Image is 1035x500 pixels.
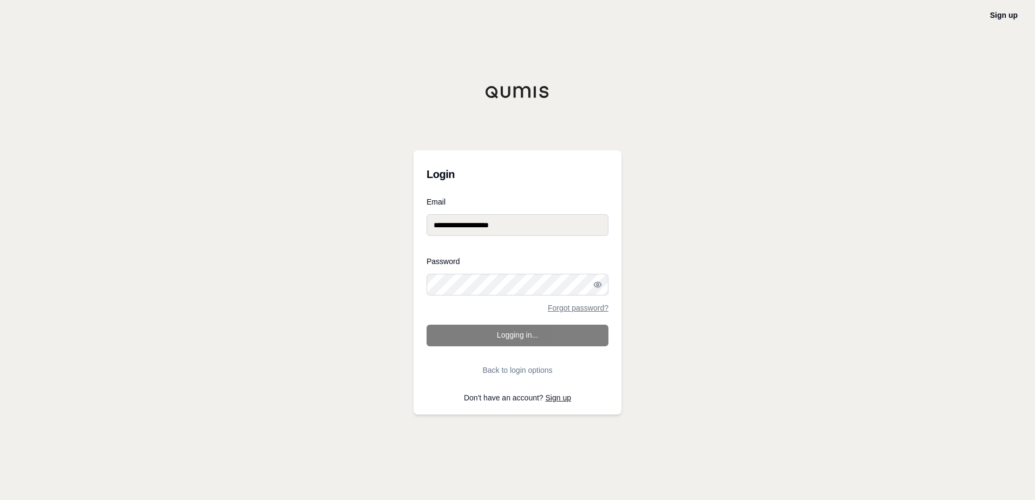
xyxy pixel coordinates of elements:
[548,304,608,312] a: Forgot password?
[485,85,550,98] img: Qumis
[427,394,608,402] p: Don't have an account?
[990,11,1018,19] a: Sign up
[427,163,608,185] h3: Login
[427,359,608,381] button: Back to login options
[427,198,608,206] label: Email
[427,258,608,265] label: Password
[546,393,571,402] a: Sign up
